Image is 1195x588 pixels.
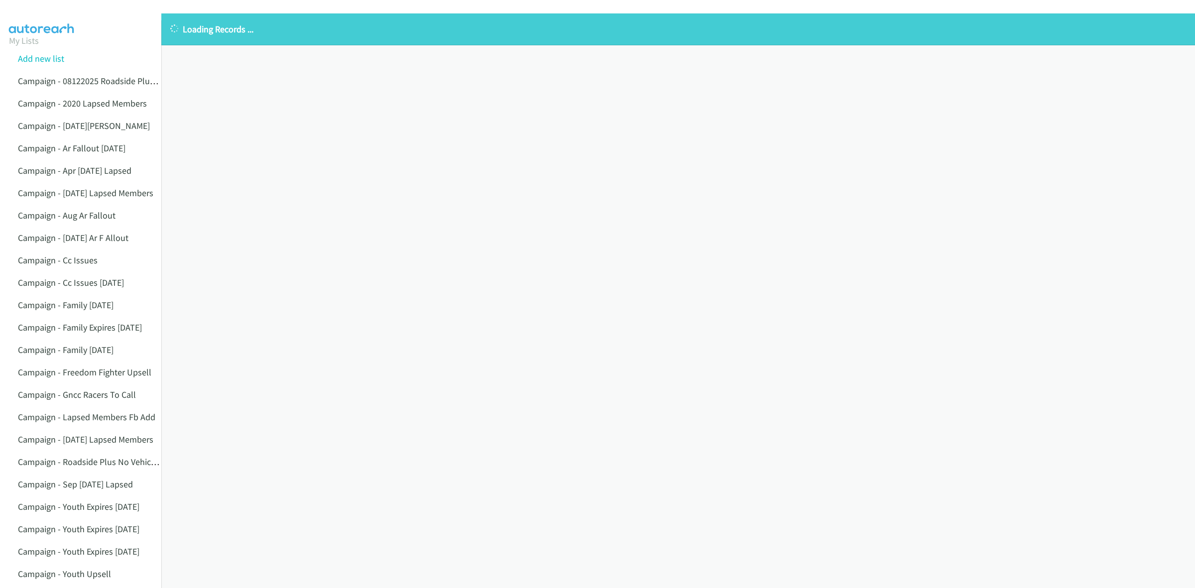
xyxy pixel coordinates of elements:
[18,165,131,176] a: Campaign - Apr [DATE] Lapsed
[18,366,151,378] a: Campaign - Freedom Fighter Upsell
[18,322,142,333] a: Campaign - Family Expires [DATE]
[18,120,150,131] a: Campaign - [DATE][PERSON_NAME]
[18,523,139,535] a: Campaign - Youth Expires [DATE]
[18,478,133,490] a: Campaign - Sep [DATE] Lapsed
[18,187,153,199] a: Campaign - [DATE] Lapsed Members
[18,344,114,355] a: Campaign - Family [DATE]
[18,210,116,221] a: Campaign - Aug Ar Fallout
[18,53,64,64] a: Add new list
[18,277,124,288] a: Campaign - Cc Issues [DATE]
[18,501,139,512] a: Campaign - Youth Expires [DATE]
[18,299,114,311] a: Campaign - Family [DATE]
[18,142,125,154] a: Campaign - Ar Fallout [DATE]
[18,232,128,243] a: Campaign - [DATE] Ar F Allout
[18,75,200,87] a: Campaign - 08122025 Roadside Plus No Vehicles
[170,22,1186,36] p: Loading Records ...
[18,568,111,580] a: Campaign - Youth Upsell
[18,546,139,557] a: Campaign - Youth Expires [DATE]
[18,254,98,266] a: Campaign - Cc Issues
[9,35,39,46] a: My Lists
[18,456,162,468] a: Campaign - Roadside Plus No Vehicles
[18,434,153,445] a: Campaign - [DATE] Lapsed Members
[18,411,155,423] a: Campaign - Lapsed Members Fb Add
[18,98,147,109] a: Campaign - 2020 Lapsed Members
[18,389,136,400] a: Campaign - Gncc Racers To Call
